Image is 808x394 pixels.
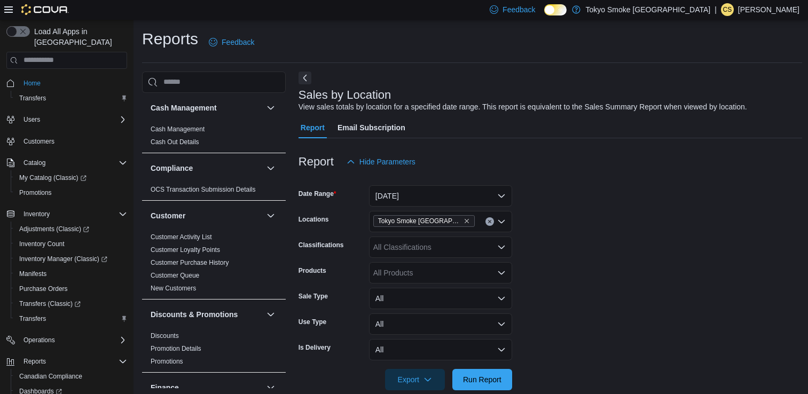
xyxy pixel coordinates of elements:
a: Manifests [15,267,51,280]
a: Inventory Manager (Classic) [15,253,112,265]
a: Promotions [15,186,56,199]
button: Manifests [11,266,131,281]
span: Operations [19,334,127,346]
button: All [369,288,512,309]
a: Customer Loyalty Points [151,246,220,254]
button: Clear input [485,217,494,226]
p: | [715,3,717,16]
span: Transfers [19,314,46,323]
h3: Report [299,155,334,168]
a: Promotion Details [151,345,201,352]
h3: Discounts & Promotions [151,309,238,320]
a: OCS Transaction Submission Details [151,186,256,193]
span: OCS Transaction Submission Details [151,185,256,194]
span: Email Subscription [338,117,405,138]
span: Feedback [222,37,254,48]
button: Open list of options [497,217,506,226]
span: Promotions [19,188,52,197]
button: Transfers [11,311,131,326]
button: Reports [19,355,50,368]
a: Adjustments (Classic) [15,223,93,235]
button: Open list of options [497,243,506,251]
a: Transfers [15,92,50,105]
span: Inventory [19,208,127,220]
button: Finance [151,382,262,393]
span: Tokyo Smoke [GEOGRAPHIC_DATA] [378,216,461,226]
button: All [369,339,512,360]
span: Transfers (Classic) [15,297,127,310]
button: Next [299,72,311,84]
label: Locations [299,215,329,224]
a: Home [19,77,45,90]
label: Products [299,266,326,275]
span: Dark Mode [544,15,545,16]
a: Canadian Compliance [15,370,87,383]
button: Export [385,369,445,390]
button: Cash Management [264,101,277,114]
img: Cova [21,4,69,15]
a: Transfers (Classic) [15,297,85,310]
button: Customer [264,209,277,222]
span: Purchase Orders [19,285,68,293]
button: Inventory Count [11,237,131,251]
button: Home [2,75,131,91]
button: Open list of options [497,269,506,277]
a: Purchase Orders [15,282,72,295]
a: Transfers [15,312,50,325]
span: Transfers [19,94,46,103]
div: View sales totals by location for a specified date range. This report is equivalent to the Sales ... [299,101,747,113]
input: Dark Mode [544,4,567,15]
button: Customers [2,133,131,149]
span: Cash Management [151,125,205,133]
h3: Compliance [151,163,193,174]
span: Transfers [15,312,127,325]
p: [PERSON_NAME] [738,3,799,16]
a: New Customers [151,285,196,292]
a: Customer Purchase History [151,259,229,266]
span: Customer Activity List [151,233,212,241]
button: Purchase Orders [11,281,131,296]
span: Catalog [23,159,45,167]
button: Customer [151,210,262,221]
a: My Catalog (Classic) [15,171,91,184]
button: Remove Tokyo Smoke Ontario from selection in this group [464,218,470,224]
label: Sale Type [299,292,328,301]
button: Run Report [452,369,512,390]
label: Classifications [299,241,344,249]
button: Reports [2,354,131,369]
button: Hide Parameters [342,151,420,172]
span: New Customers [151,284,196,293]
a: Cash Out Details [151,138,199,146]
span: Catalog [19,156,127,169]
div: Discounts & Promotions [142,329,286,372]
button: Compliance [151,163,262,174]
button: Compliance [264,162,277,175]
button: [DATE] [369,185,512,207]
span: Users [23,115,40,124]
h1: Reports [142,28,198,50]
a: Inventory Count [15,238,69,250]
h3: Sales by Location [299,89,391,101]
a: Inventory Manager (Classic) [11,251,131,266]
span: Transfers (Classic) [19,300,81,308]
button: Inventory [2,207,131,222]
span: Promotions [151,357,183,366]
button: Operations [19,334,59,346]
button: Users [2,112,131,127]
span: Inventory Manager (Classic) [19,255,107,263]
span: Adjustments (Classic) [15,223,127,235]
span: Users [19,113,127,126]
h3: Finance [151,382,179,393]
span: Canadian Compliance [15,370,127,383]
span: Inventory [23,210,50,218]
span: Adjustments (Classic) [19,225,89,233]
div: Casey Shankland [721,3,734,16]
span: Inventory Count [15,238,127,250]
div: Customer [142,231,286,299]
div: Cash Management [142,123,286,153]
button: Discounts & Promotions [264,308,277,321]
span: CS [723,3,732,16]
